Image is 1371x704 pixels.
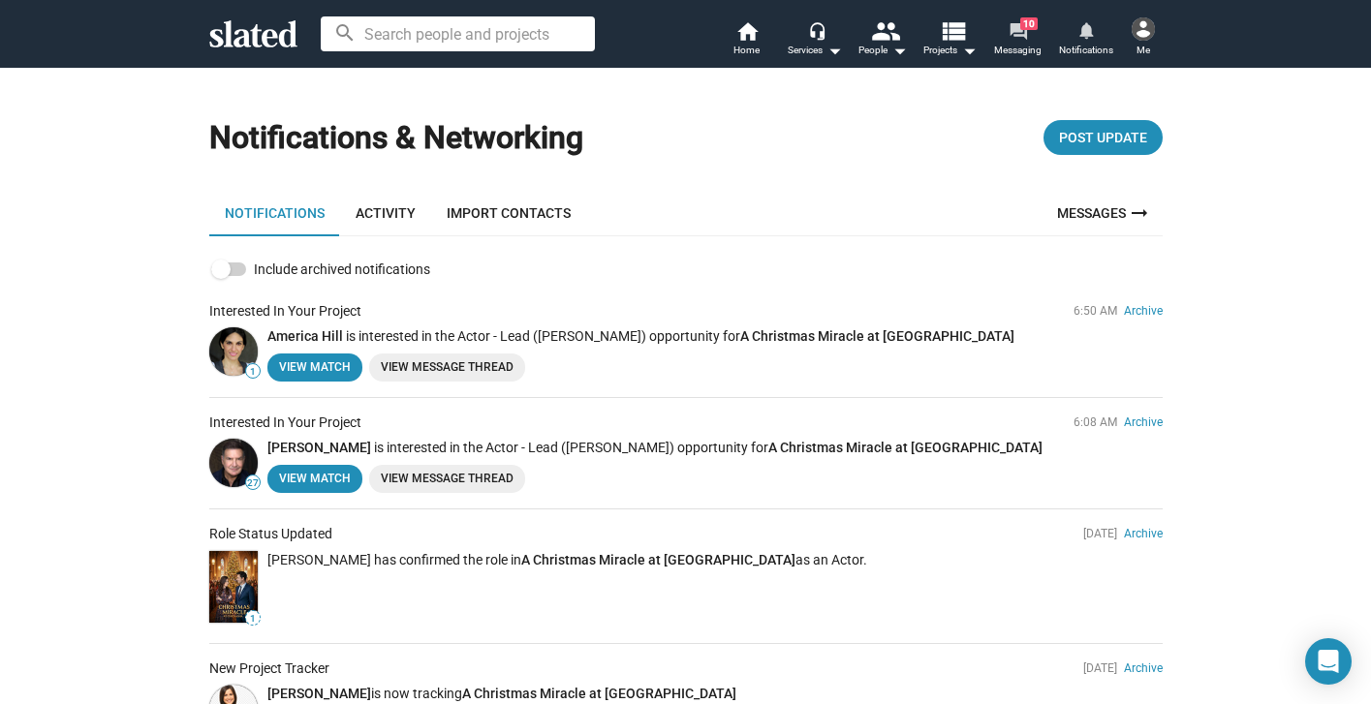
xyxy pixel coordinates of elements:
[1020,17,1038,30] span: 10
[267,551,1163,569] p: [PERSON_NAME] has confirmed the role in as an Actor.
[267,440,371,455] a: [PERSON_NAME]
[808,21,826,39] mat-icon: headset_mic
[521,552,795,567] a: A Christmas Miracle at [GEOGRAPHIC_DATA]
[858,39,907,62] div: People
[1044,120,1163,155] button: Post Update
[1059,120,1147,155] span: Post Update
[209,439,258,487] img: Mark Janicello
[209,551,258,623] a: 1
[1128,201,1151,225] mat-icon: arrow_right_alt
[209,302,361,321] div: Interested In Your Project
[267,353,362,382] a: View Match
[431,190,586,236] a: Import Contacts
[888,39,911,62] mat-icon: arrow_drop_down
[209,327,258,376] img: America Hill
[781,19,849,62] button: Services
[923,39,977,62] span: Projects
[462,686,736,701] a: A Christmas Miracle at [GEOGRAPHIC_DATA]
[267,685,1163,703] p: is now tracking
[369,465,525,493] a: View Message Thread
[1045,190,1163,236] a: Messages
[768,440,1043,455] a: A Christmas Miracle at [GEOGRAPHIC_DATA]
[369,353,525,382] a: View Message Thread
[733,39,760,62] span: Home
[209,659,329,678] div: New Project Tracker
[788,39,842,62] div: Services
[938,16,966,45] mat-icon: view_list
[1083,527,1117,540] span: [DATE]
[267,327,1163,346] p: is interested in the Actor - Lead ([PERSON_NAME]) opportunity for
[267,465,362,493] a: View Match
[1052,19,1120,62] a: Notifications
[713,19,781,62] a: Home
[209,525,332,543] div: Role Status Updated
[254,258,430,281] span: Include archived notifications
[246,477,260,489] span: 27
[209,439,258,487] a: Mark Janicello 27
[209,327,258,376] a: America Hill 1
[917,19,984,62] button: Projects
[209,190,340,236] a: Notifications
[321,16,595,51] input: Search people and projects
[1124,661,1163,675] a: Archive
[984,19,1052,62] a: 10Messaging
[246,613,260,625] span: 1
[209,551,258,623] img: A Christmas Miracle at Chickasha
[209,117,583,159] h1: Notifications & Networking
[1059,39,1113,62] span: Notifications
[957,39,981,62] mat-icon: arrow_drop_down
[209,413,361,432] div: Interested In Your Project
[1137,39,1150,62] span: Me
[1076,20,1095,39] mat-icon: notifications
[870,16,898,45] mat-icon: people
[340,190,431,236] a: Activity
[1124,304,1163,318] a: Archive
[1120,14,1167,64] button: Neal TurnageMe
[735,19,759,43] mat-icon: home
[1305,638,1352,685] div: Open Intercom Messenger
[267,328,343,344] a: America Hill
[246,366,260,378] span: 1
[740,328,1014,344] a: A Christmas Miracle at [GEOGRAPHIC_DATA]
[994,39,1042,62] span: Messaging
[1009,21,1027,40] mat-icon: forum
[1124,415,1163,429] a: Archive
[267,439,1163,457] p: is interested in the Actor - Lead ([PERSON_NAME]) opportunity for
[1074,415,1117,429] span: 6:08 AM
[1083,661,1117,675] span: [DATE]
[267,686,371,701] a: [PERSON_NAME]
[1132,17,1155,41] img: Neal Turnage
[823,39,846,62] mat-icon: arrow_drop_down
[1124,527,1163,540] a: Archive
[1074,304,1117,318] span: 6:50 AM
[849,19,917,62] button: People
